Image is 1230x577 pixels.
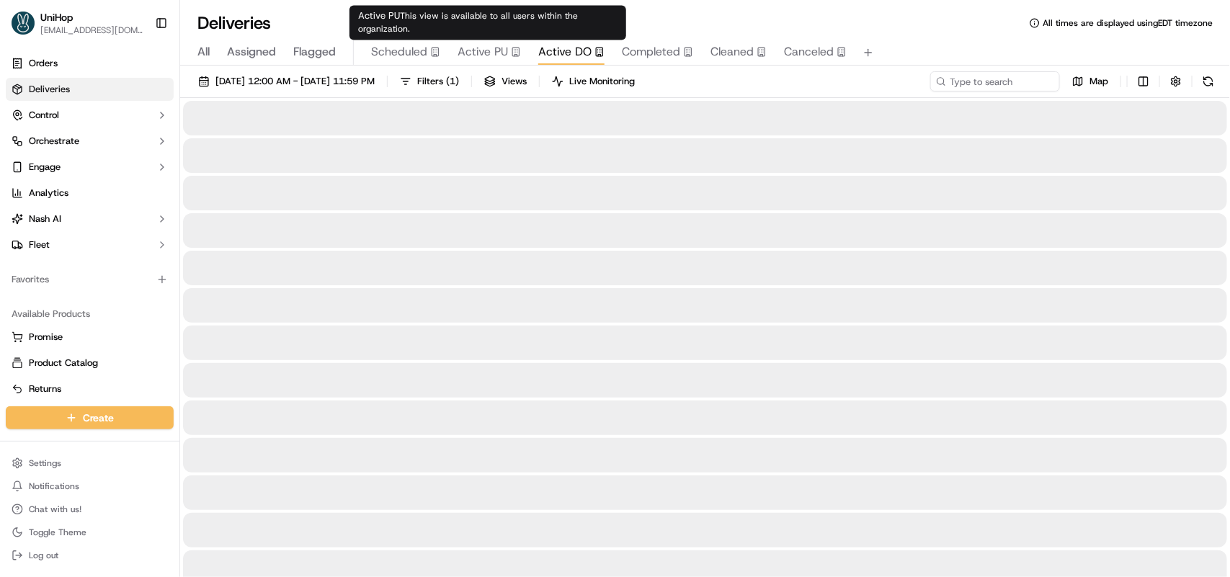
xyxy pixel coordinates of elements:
[29,322,110,336] span: Knowledge Base
[6,303,174,326] div: Available Products
[371,43,427,61] span: Scheduled
[65,152,198,164] div: We're available if you need us!
[6,545,174,565] button: Log out
[502,75,527,88] span: Views
[192,71,381,91] button: [DATE] 12:00 AM - [DATE] 11:59 PM
[6,326,174,349] button: Promise
[29,383,61,395] span: Returns
[65,138,236,152] div: Start new chat
[37,93,259,108] input: Got a question? Start typing here...
[136,322,231,336] span: API Documentation
[293,43,336,61] span: Flagged
[14,187,97,199] div: Past conversations
[6,377,174,401] button: Returns
[6,52,174,75] a: Orders
[143,357,174,368] span: Pylon
[784,43,834,61] span: Canceled
[417,75,459,88] span: Filters
[6,6,149,40] button: UniHopUniHop[EMAIL_ADDRESS][DOMAIN_NAME]
[1043,17,1213,29] span: All times are displayed using EDT timezone
[29,224,40,236] img: 1736555255976-a54dd68f-1ca7-489b-9aae-adbdc363a1c4
[29,187,68,200] span: Analytics
[622,43,680,61] span: Completed
[458,43,508,61] span: Active PU
[29,357,98,370] span: Product Catalog
[29,263,40,274] img: 1736555255976-a54dd68f-1ca7-489b-9aae-adbdc363a1c4
[83,411,114,425] span: Create
[29,238,50,251] span: Fleet
[120,262,125,274] span: •
[14,249,37,272] img: Brigitte Vinadas
[245,142,262,159] button: Start new chat
[29,480,79,492] span: Notifications
[29,504,81,515] span: Chat with us!
[215,75,375,88] span: [DATE] 12:00 AM - [DATE] 11:59 PM
[29,213,61,225] span: Nash AI
[6,156,174,179] button: Engage
[197,12,271,35] h1: Deliveries
[446,75,459,88] span: ( 1 )
[128,262,157,274] span: [DATE]
[393,71,465,91] button: Filters(1)
[29,550,58,561] span: Log out
[545,71,641,91] button: Live Monitoring
[14,14,43,43] img: Nash
[29,527,86,538] span: Toggle Theme
[29,135,79,148] span: Orchestrate
[30,138,56,164] img: 8016278978528_b943e370aa5ada12b00a_72.png
[14,323,26,335] div: 📗
[6,453,174,473] button: Settings
[102,357,174,368] a: Powered byPylon
[6,207,174,231] button: Nash AI
[40,24,143,36] button: [EMAIL_ADDRESS][DOMAIN_NAME]
[227,43,276,61] span: Assigned
[6,233,174,256] button: Fleet
[6,104,174,127] button: Control
[710,43,754,61] span: Cleaned
[40,10,73,24] button: UniHop
[478,71,533,91] button: Views
[29,161,61,174] span: Engage
[12,383,168,395] a: Returns
[6,522,174,542] button: Toggle Theme
[29,57,58,70] span: Orders
[9,316,116,342] a: 📗Knowledge Base
[6,130,174,153] button: Orchestrate
[14,138,40,164] img: 1736555255976-a54dd68f-1ca7-489b-9aae-adbdc363a1c4
[358,11,578,35] span: This view is available to all users within the organization.
[6,499,174,519] button: Chat with us!
[538,43,592,61] span: Active DO
[1089,75,1108,88] span: Map
[6,268,174,291] div: Favorites
[45,223,117,235] span: [PERSON_NAME]
[122,323,133,335] div: 💻
[12,357,168,370] a: Product Catalog
[120,223,125,235] span: •
[29,83,70,96] span: Deliveries
[1198,71,1218,91] button: Refresh
[569,75,635,88] span: Live Monitoring
[116,316,237,342] a: 💻API Documentation
[29,331,63,344] span: Promise
[1066,71,1115,91] button: Map
[223,184,262,202] button: See all
[6,78,174,101] a: Deliveries
[14,210,37,233] img: Asif Zaman Khan
[29,109,59,122] span: Control
[29,457,61,469] span: Settings
[197,43,210,61] span: All
[6,352,174,375] button: Product Catalog
[128,223,157,235] span: [DATE]
[930,71,1060,91] input: Type to search
[45,262,117,274] span: [PERSON_NAME]
[6,182,174,205] a: Analytics
[349,6,626,40] div: Active PU
[12,331,168,344] a: Promise
[6,476,174,496] button: Notifications
[6,406,174,429] button: Create
[12,12,35,35] img: UniHop
[14,58,262,81] p: Welcome 👋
